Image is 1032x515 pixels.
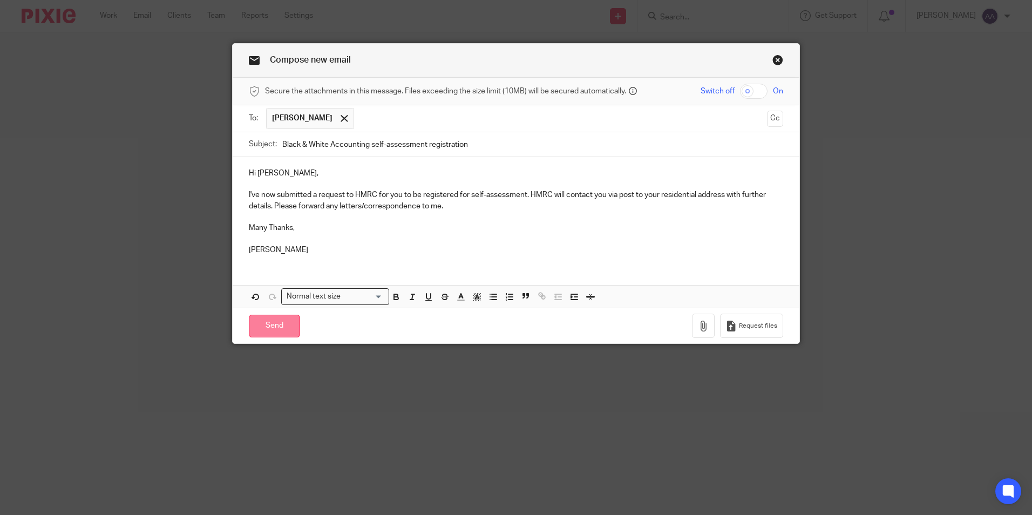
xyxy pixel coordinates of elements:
[281,288,389,305] div: Search for option
[265,86,626,97] span: Secure the attachments in this message. Files exceeding the size limit (10MB) will be secured aut...
[249,315,300,338] input: Send
[249,139,277,150] label: Subject:
[249,168,783,179] p: Hi [PERSON_NAME],
[772,55,783,69] a: Close this dialog window
[284,291,343,302] span: Normal text size
[739,322,777,330] span: Request files
[720,314,783,338] button: Request files
[270,56,351,64] span: Compose new email
[249,113,261,124] label: To:
[344,291,383,302] input: Search for option
[773,86,783,97] span: On
[249,222,783,233] p: Many Thanks,
[272,113,332,124] span: [PERSON_NAME]
[701,86,735,97] span: Switch off
[767,111,783,127] button: Cc
[249,189,783,212] p: I've now submitted a request to HMRC for you to be registered for self-assessment. HMRC will cont...
[249,245,783,255] p: [PERSON_NAME]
